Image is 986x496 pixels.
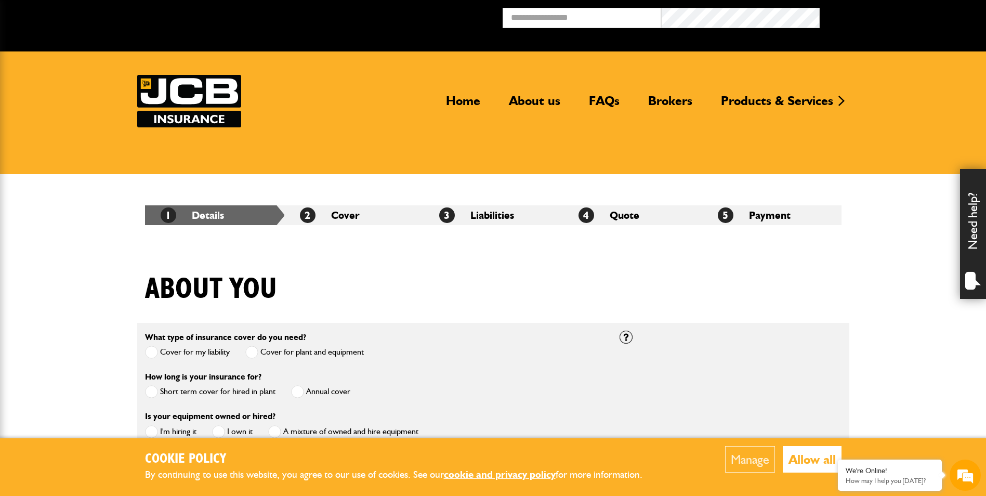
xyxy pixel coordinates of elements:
[212,425,253,438] label: I own it
[145,425,196,438] label: I'm hiring it
[161,207,176,223] span: 1
[145,467,660,483] p: By continuing to use this website, you agree to our use of cookies. See our for more information.
[846,466,934,475] div: We're Online!
[439,207,455,223] span: 3
[145,346,230,359] label: Cover for my liability
[438,93,488,117] a: Home
[783,446,842,473] button: Allow all
[501,93,568,117] a: About us
[713,93,841,117] a: Products & Services
[718,207,733,223] span: 5
[424,205,563,225] li: Liabilities
[284,205,424,225] li: Cover
[300,207,315,223] span: 2
[145,451,660,467] h2: Cookie Policy
[960,169,986,299] div: Need help?
[145,412,275,421] label: Is your equipment owned or hired?
[137,75,241,127] a: JCB Insurance Services
[702,205,842,225] li: Payment
[245,346,364,359] label: Cover for plant and equipment
[145,272,277,307] h1: About you
[268,425,418,438] label: A mixture of owned and hire equipment
[145,333,306,342] label: What type of insurance cover do you need?
[145,385,275,398] label: Short term cover for hired in plant
[563,205,702,225] li: Quote
[846,477,934,485] p: How may I help you today?
[291,385,350,398] label: Annual cover
[581,93,627,117] a: FAQs
[640,93,700,117] a: Brokers
[579,207,594,223] span: 4
[145,373,261,381] label: How long is your insurance for?
[444,468,556,480] a: cookie and privacy policy
[820,8,978,24] button: Broker Login
[725,446,775,473] button: Manage
[145,205,284,225] li: Details
[137,75,241,127] img: JCB Insurance Services logo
